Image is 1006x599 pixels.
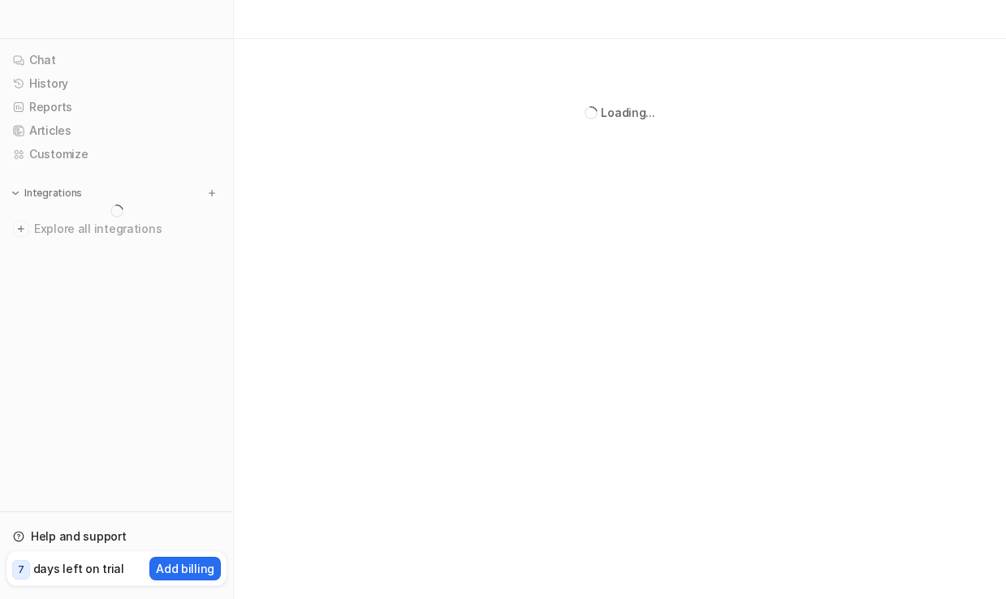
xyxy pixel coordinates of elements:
button: Add billing [149,557,221,580]
p: 7 [18,562,24,577]
a: History [6,72,227,95]
a: Articles [6,119,227,142]
a: Chat [6,49,227,71]
div: Loading... [601,104,654,121]
a: Help and support [6,525,227,548]
p: Add billing [156,560,214,577]
span: Explore all integrations [34,216,220,242]
p: Integrations [24,187,82,200]
img: explore all integrations [13,221,29,237]
a: Customize [6,143,227,166]
img: menu_add.svg [206,187,218,199]
img: expand menu [10,187,21,199]
p: days left on trial [33,560,124,577]
a: Explore all integrations [6,218,227,240]
a: Reports [6,96,227,119]
button: Integrations [6,185,87,201]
